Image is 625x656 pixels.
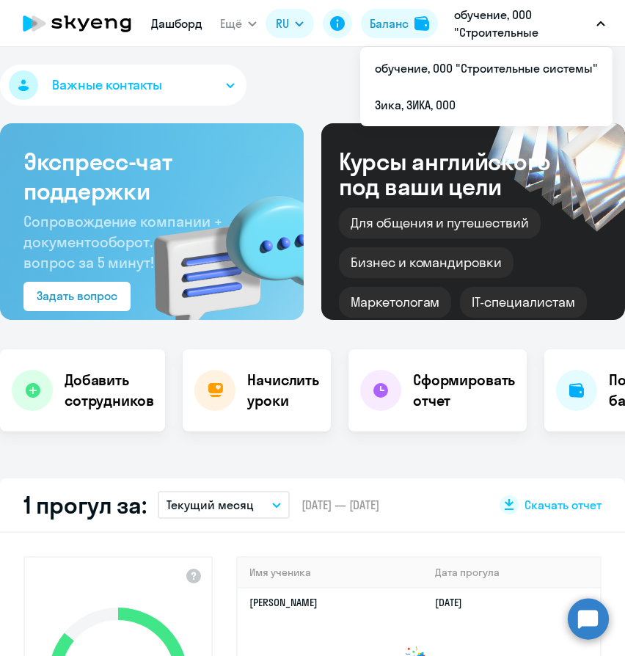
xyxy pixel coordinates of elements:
h4: Начислить уроки [247,370,319,411]
p: Текущий месяц [167,496,254,514]
ul: Ещё [360,47,613,126]
a: [DATE] [435,596,474,609]
h4: Добавить сотрудников [65,370,153,411]
h4: Сформировать отчет [413,370,515,411]
div: IT-специалистам [460,287,586,318]
span: [DATE] — [DATE] [301,497,379,513]
button: RU [266,9,314,38]
img: balance [414,16,429,31]
h2: 1 прогул за: [23,490,146,520]
div: Маркетологам [339,287,451,318]
span: RU [276,15,289,32]
div: Бизнес и командировки [339,247,513,278]
button: Балансbalance [361,9,438,38]
span: Важные контакты [52,76,162,95]
div: Задать вопрос [37,287,117,305]
span: Ещё [220,15,242,32]
h3: Экспресс-чат поддержки [23,147,280,205]
img: bg-img [133,170,304,335]
a: Дашборд [151,16,202,31]
div: Баланс [370,15,409,32]
button: Текущий месяц [158,491,290,519]
a: [PERSON_NAME] [249,596,318,609]
button: Ещё [220,9,257,38]
span: Сопровождение компании + документооборот. Ответим на ваш вопрос за 5 минут! [23,212,266,271]
th: Имя ученика [238,558,423,588]
th: Дата прогула [423,558,600,588]
div: Курсы английского под ваши цели [339,149,590,199]
span: Скачать отчет [525,497,602,513]
div: Для общения и путешествий [339,208,541,238]
button: Задать вопрос [23,282,131,311]
p: обучение, ООО "Строительные системы" [454,6,591,41]
button: обучение, ООО "Строительные системы" [447,6,613,41]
